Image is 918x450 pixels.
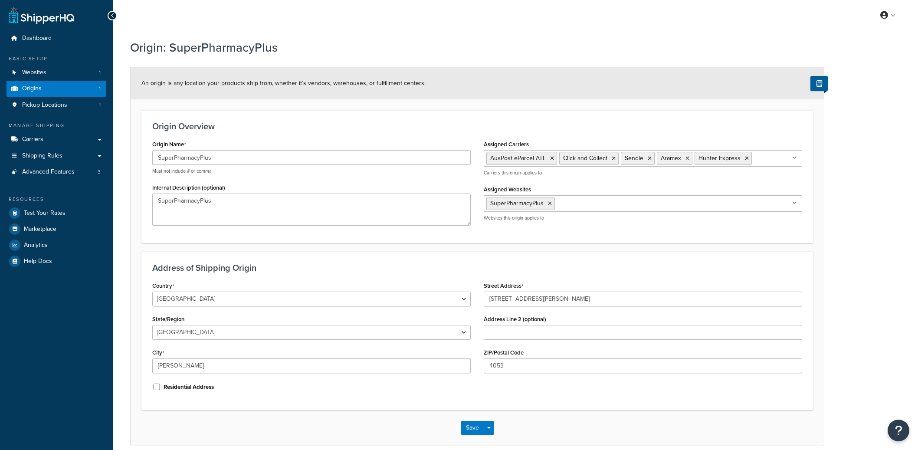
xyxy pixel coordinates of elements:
a: Dashboard [7,30,106,46]
label: Assigned Carriers [484,141,529,148]
div: Resources [7,196,106,203]
label: Street Address [484,282,524,289]
div: Basic Setup [7,55,106,62]
label: Internal Description (optional) [152,184,225,191]
label: Country [152,282,174,289]
span: Carriers [22,136,43,143]
span: Aramex [661,154,681,163]
label: ZIP/Postal Code [484,349,524,356]
p: Websites this origin applies to [484,215,802,221]
span: AusPost eParcel ATL [490,154,546,163]
label: Address Line 2 (optional) [484,316,546,322]
p: Carriers this origin applies to [484,170,802,176]
textarea: SuperPharmacyPlus [152,194,471,226]
a: Help Docs [7,253,106,269]
a: Shipping Rules [7,148,106,164]
a: Websites1 [7,65,106,81]
span: Dashboard [22,35,52,42]
li: Websites [7,65,106,81]
a: Origins1 [7,81,106,97]
span: Test Your Rates [24,210,66,217]
a: Advanced Features3 [7,164,106,180]
p: Must not include # or comma [152,168,471,174]
label: City [152,349,164,356]
button: Show Help Docs [810,76,828,91]
span: Analytics [24,242,48,249]
span: Pickup Locations [22,102,67,109]
span: 3 [98,168,101,176]
label: Assigned Websites [484,186,531,193]
span: Shipping Rules [22,152,62,160]
span: SuperPharmacyPlus [490,199,544,208]
span: Advanced Features [22,168,75,176]
span: 1 [99,102,101,109]
span: Sendle [625,154,643,163]
label: Residential Address [164,383,214,391]
a: Pickup Locations1 [7,97,106,113]
span: An origin is any location your products ship from, whether it’s vendors, warehouses, or fulfillme... [141,79,426,88]
li: Pickup Locations [7,97,106,113]
button: Save [461,421,484,435]
span: 1 [99,85,101,92]
div: Manage Shipping [7,122,106,129]
span: Hunter Express [698,154,741,163]
button: Open Resource Center [888,420,909,441]
label: State/Region [152,316,184,322]
a: Marketplace [7,221,106,237]
span: Websites [22,69,46,76]
li: Advanced Features [7,164,106,180]
a: Carriers [7,131,106,148]
h1: Origin: SuperPharmacyPlus [130,39,813,56]
span: Click and Collect [563,154,607,163]
a: Analytics [7,237,106,253]
span: 1 [99,69,101,76]
li: Origins [7,81,106,97]
label: Origin Name [152,141,186,148]
span: Origins [22,85,42,92]
a: Test Your Rates [7,205,106,221]
span: Marketplace [24,226,56,233]
h3: Address of Shipping Origin [152,263,802,273]
span: Help Docs [24,258,52,265]
h3: Origin Overview [152,122,802,131]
